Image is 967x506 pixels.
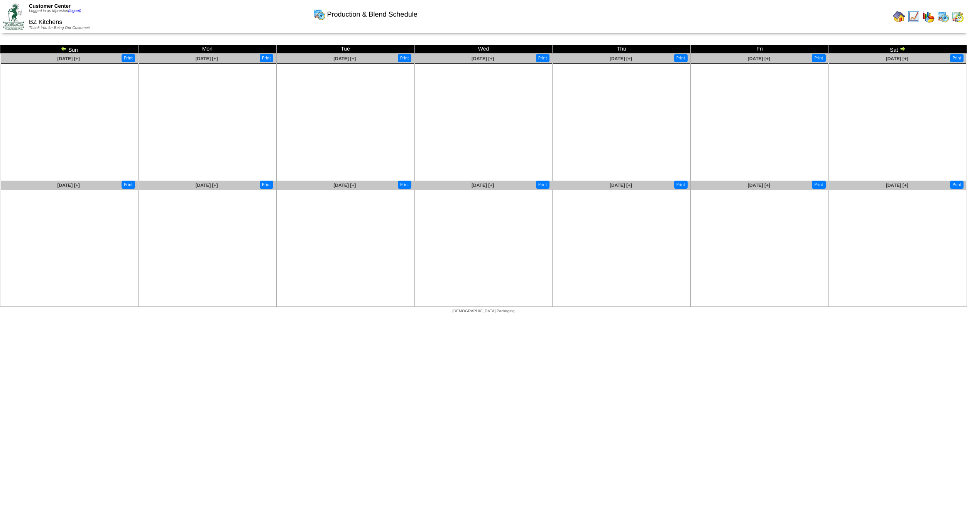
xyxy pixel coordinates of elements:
a: [DATE] [+] [886,183,908,188]
img: home.gif [893,10,905,23]
a: [DATE] [+] [195,183,218,188]
img: arrowright.gif [899,46,906,52]
img: line_graph.gif [908,10,920,23]
button: Print [674,181,688,189]
a: [DATE] [+] [333,183,356,188]
a: [DATE] [+] [472,56,494,61]
img: ZoRoCo_Logo(Green%26Foil)%20jpg.webp [3,3,24,29]
td: Fri [691,45,829,54]
button: Print [536,181,549,189]
span: BZ Kitchens [29,19,62,25]
td: Sat [829,45,967,54]
a: [DATE] [+] [748,183,770,188]
span: Thank You for Being Our Customer! [29,26,90,30]
button: Print [812,181,825,189]
button: Print [398,54,411,62]
button: Print [950,181,964,189]
span: [DEMOGRAPHIC_DATA] Packaging [452,309,514,313]
span: Customer Center [29,3,71,9]
img: arrowleft.gif [61,46,67,52]
td: Wed [414,45,553,54]
img: graph.gif [922,10,935,23]
a: [DATE] [+] [472,183,494,188]
img: calendarprod.gif [937,10,949,23]
button: Print [812,54,825,62]
span: Logged in as Mpreston [29,9,81,13]
button: Print [122,181,135,189]
a: [DATE] [+] [333,56,356,61]
button: Print [398,181,411,189]
button: Print [260,181,273,189]
a: [DATE] [+] [610,56,632,61]
button: Print [536,54,549,62]
a: [DATE] [+] [886,56,908,61]
td: Mon [138,45,276,54]
td: Tue [276,45,414,54]
a: [DATE] [+] [748,56,770,61]
td: Thu [553,45,691,54]
a: (logout) [68,9,81,13]
a: [DATE] [+] [57,183,80,188]
a: [DATE] [+] [610,183,632,188]
img: calendarinout.gif [952,10,964,23]
button: Print [674,54,688,62]
button: Print [260,54,273,62]
td: Sun [0,45,139,54]
a: [DATE] [+] [195,56,218,61]
button: Print [122,54,135,62]
img: calendarprod.gif [313,8,326,20]
button: Print [950,54,964,62]
a: [DATE] [+] [57,56,80,61]
span: Production & Blend Schedule [327,10,418,19]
